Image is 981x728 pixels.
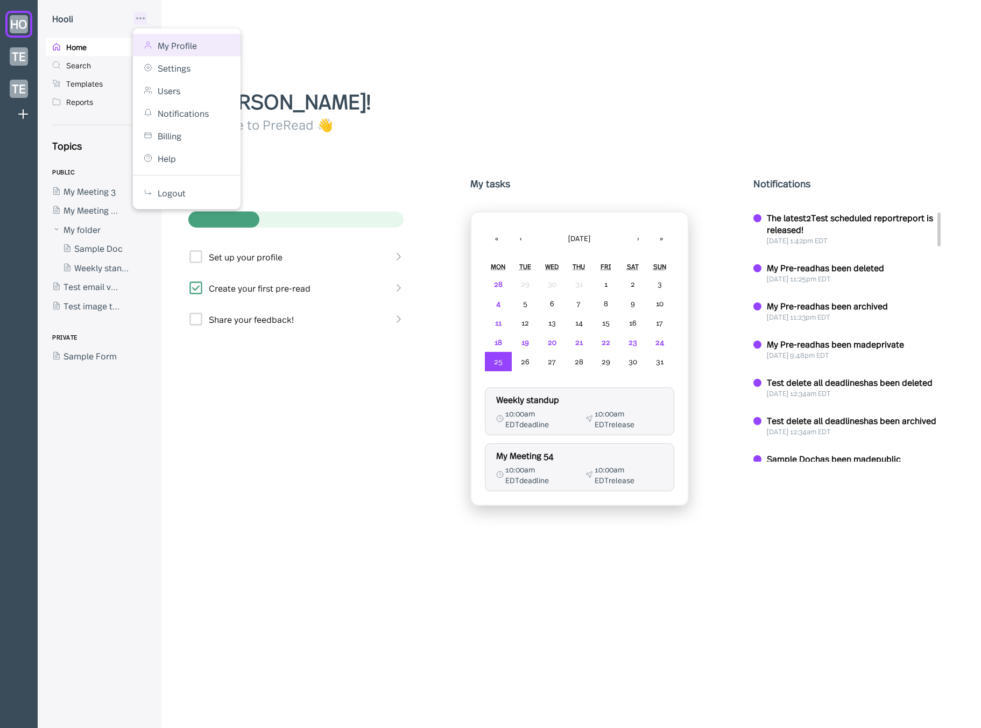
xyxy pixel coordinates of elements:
div: Billing [158,130,181,142]
div: Settings [158,62,190,74]
div: Notifications [158,107,209,119]
div: Users [158,84,180,96]
div: My Profile [158,39,197,51]
div: Logout [158,187,186,199]
div: Help [158,152,176,164]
